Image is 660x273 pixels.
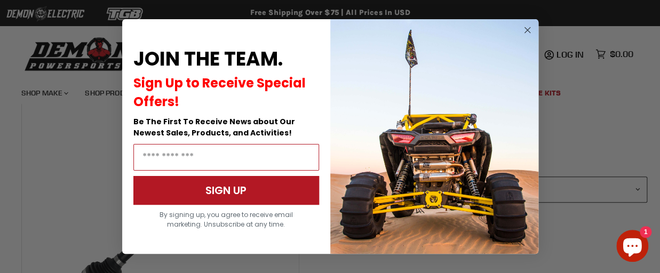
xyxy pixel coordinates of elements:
[160,210,293,229] span: By signing up, you agree to receive email marketing. Unsubscribe at any time.
[133,116,295,138] span: Be The First To Receive News about Our Newest Sales, Products, and Activities!
[133,176,319,205] button: SIGN UP
[330,19,538,254] img: a9095488-b6e7-41ba-879d-588abfab540b.jpeg
[521,23,534,37] button: Close dialog
[133,144,319,171] input: Email Address
[133,74,306,110] span: Sign Up to Receive Special Offers!
[613,230,651,264] inbox-online-store-chat: Shopify online store chat
[133,45,283,73] span: JOIN THE TEAM.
